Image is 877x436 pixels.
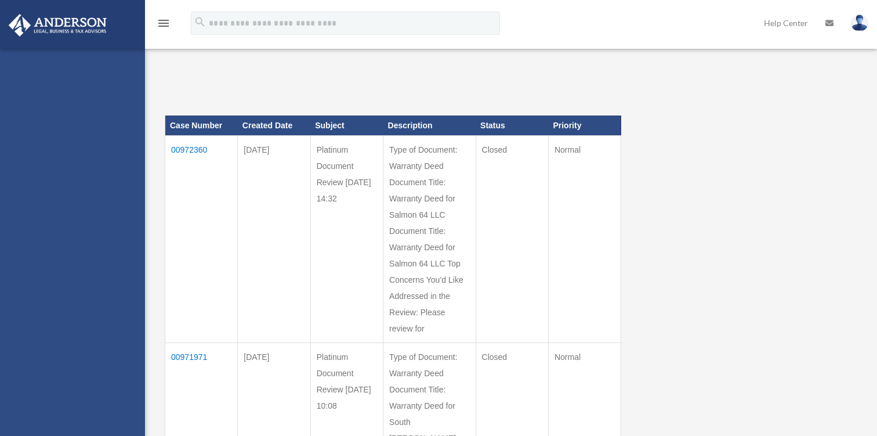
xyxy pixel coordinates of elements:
th: Subject [310,116,383,135]
td: Platinum Document Review [DATE] 14:32 [310,135,383,343]
th: Status [476,116,548,135]
th: Description [383,116,476,135]
th: Created Date [238,116,310,135]
td: 00972360 [165,135,238,343]
td: Type of Document: Warranty Deed Document Title: Warranty Deed for Salmon 64 LLC Document Title: W... [383,135,476,343]
td: Normal [548,135,621,343]
a: menu [157,20,171,30]
td: [DATE] [238,135,310,343]
i: search [194,16,206,28]
td: Closed [476,135,548,343]
img: User Pic [851,15,868,31]
i: menu [157,16,171,30]
img: Anderson Advisors Platinum Portal [5,14,110,37]
th: Case Number [165,116,238,135]
th: Priority [548,116,621,135]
